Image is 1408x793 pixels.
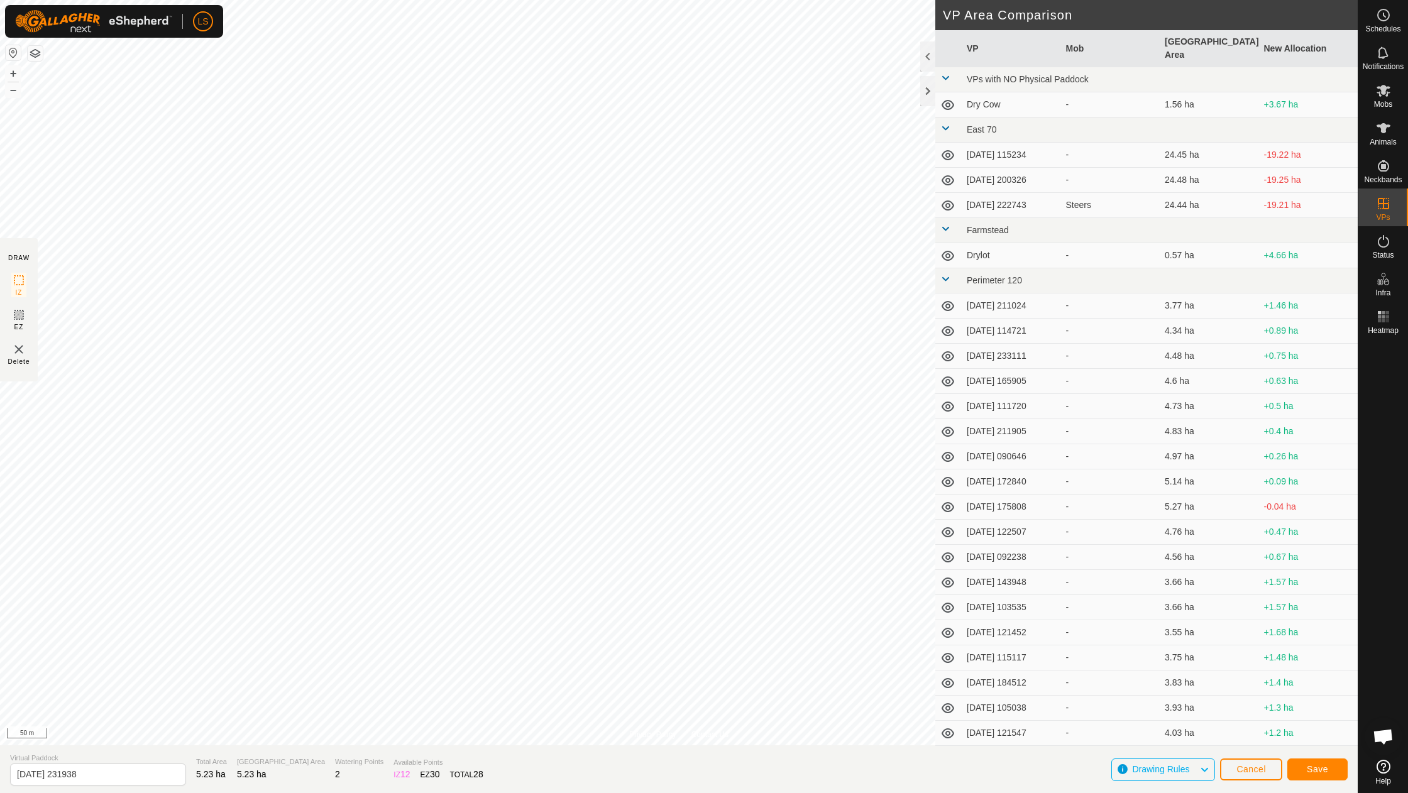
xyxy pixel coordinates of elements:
[1066,576,1155,589] div: -
[28,46,43,61] button: Map Layers
[1160,168,1259,193] td: 24.48 ha
[1368,327,1399,334] span: Heatmap
[962,143,1061,168] td: [DATE] 115234
[1160,369,1259,394] td: 4.6 ha
[1066,726,1155,740] div: -
[1160,92,1259,118] td: 1.56 ha
[691,729,729,740] a: Contact Us
[1160,620,1259,645] td: 3.55 ha
[6,45,21,60] button: Reset Map
[1358,755,1408,790] a: Help
[962,293,1061,319] td: [DATE] 211024
[962,444,1061,469] td: [DATE] 090646
[1160,746,1259,771] td: 3.69 ha
[1066,324,1155,337] div: -
[1160,545,1259,570] td: 4.56 ha
[967,124,996,134] span: East 70
[196,769,226,779] span: 5.23 ha
[1066,525,1155,539] div: -
[967,225,1009,235] span: Farmstead
[1160,193,1259,218] td: 24.44 ha
[1160,570,1259,595] td: 3.66 ha
[1307,764,1328,774] span: Save
[430,769,440,779] span: 30
[11,342,26,357] img: VP
[1066,450,1155,463] div: -
[1160,319,1259,344] td: 4.34 ha
[1160,143,1259,168] td: 24.45 ha
[196,757,227,767] span: Total Area
[1160,721,1259,746] td: 4.03 ha
[1160,419,1259,444] td: 4.83 ha
[1259,469,1358,495] td: +0.09 ha
[1259,293,1358,319] td: +1.46 ha
[393,757,483,768] span: Available Points
[1259,92,1358,118] td: +3.67 ha
[8,253,30,263] div: DRAW
[421,768,440,781] div: EZ
[1160,670,1259,696] td: 3.83 ha
[962,193,1061,218] td: [DATE] 222743
[1287,758,1348,780] button: Save
[943,8,1358,23] h2: VP Area Comparison
[1066,148,1155,161] div: -
[6,82,21,97] button: –
[1160,495,1259,520] td: 5.27 ha
[1259,243,1358,268] td: +4.66 ha
[1066,199,1155,212] div: Steers
[1259,143,1358,168] td: -19.22 ha
[967,275,1022,285] span: Perimeter 120
[962,243,1061,268] td: Drylot
[962,721,1061,746] td: [DATE] 121547
[1259,369,1358,394] td: +0.63 ha
[962,168,1061,193] td: [DATE] 200326
[1259,645,1358,670] td: +1.48 ha
[1259,193,1358,218] td: -19.21 ha
[1259,394,1358,419] td: +0.5 ha
[1066,173,1155,187] div: -
[16,288,23,297] span: IZ
[962,344,1061,369] td: [DATE] 233111
[1364,176,1402,183] span: Neckbands
[962,696,1061,721] td: [DATE] 105038
[1066,400,1155,413] div: -
[1066,425,1155,438] div: -
[1374,101,1392,108] span: Mobs
[6,66,21,81] button: +
[1160,394,1259,419] td: 4.73 ha
[962,30,1061,67] th: VP
[1375,289,1390,297] span: Infra
[15,10,172,33] img: Gallagher Logo
[400,769,410,779] span: 12
[1066,651,1155,664] div: -
[1259,570,1358,595] td: +1.57 ha
[1066,349,1155,363] div: -
[1363,63,1404,70] span: Notifications
[1160,344,1259,369] td: 4.48 ha
[1259,520,1358,545] td: +0.47 ha
[962,620,1061,645] td: [DATE] 121452
[1376,214,1390,221] span: VPs
[1066,375,1155,388] div: -
[1160,469,1259,495] td: 5.14 ha
[450,768,483,781] div: TOTAL
[8,357,30,366] span: Delete
[962,645,1061,670] td: [DATE] 115117
[962,495,1061,520] td: [DATE] 175808
[962,545,1061,570] td: [DATE] 092238
[1066,249,1155,262] div: -
[237,769,267,779] span: 5.23 ha
[1259,444,1358,469] td: +0.26 ha
[1370,138,1397,146] span: Animals
[1160,293,1259,319] td: 3.77 ha
[1365,718,1402,755] div: Open chat
[1160,444,1259,469] td: 4.97 ha
[1160,30,1259,67] th: [GEOGRAPHIC_DATA] Area
[962,670,1061,696] td: [DATE] 184512
[967,74,1089,84] span: VPs with NO Physical Paddock
[962,419,1061,444] td: [DATE] 211905
[10,753,186,763] span: Virtual Paddock
[1220,758,1282,780] button: Cancel
[1066,98,1155,111] div: -
[1259,545,1358,570] td: +0.67 ha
